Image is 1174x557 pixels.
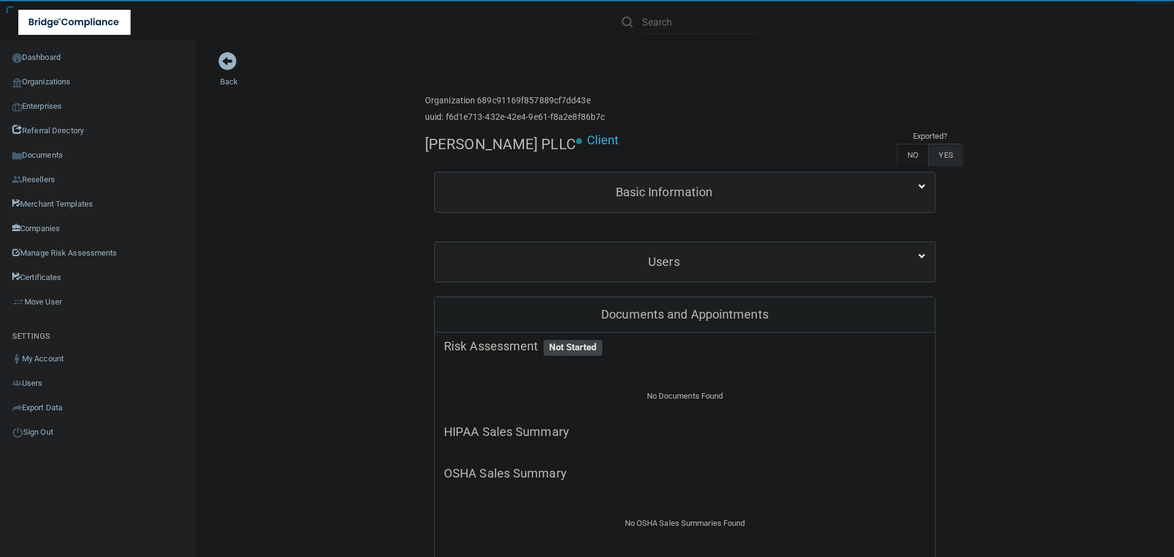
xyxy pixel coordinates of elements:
h5: Basic Information [444,185,884,199]
img: organization-icon.f8decf85.png [12,78,22,87]
h5: OSHA Sales Summary [444,467,926,480]
img: ic_user_dark.df1a06c3.png [12,354,22,364]
img: icon-users.e205127d.png [12,378,22,388]
div: No Documents Found [435,374,935,418]
span: Not Started [544,340,602,356]
a: Users [444,248,926,276]
td: Exported? [897,129,963,144]
img: ic-search.3b580494.png [622,17,633,28]
img: ic_power_dark.7ecde6b1.png [12,427,23,438]
h4: [PERSON_NAME] PLLC [425,136,576,152]
img: enterprise.0d942306.png [12,103,22,111]
label: NO [897,144,928,166]
img: ic_reseller.de258add.png [12,175,22,185]
label: SETTINGS [12,329,50,344]
img: briefcase.64adab9b.png [12,296,24,308]
img: bridge_compliance_login_screen.278c3ca4.svg [18,10,131,35]
img: ic_dashboard_dark.d01f4a41.png [12,53,22,63]
p: Client [587,129,619,152]
h5: HIPAA Sales Summary [444,425,926,438]
div: Documents and Appointments [435,297,935,333]
label: YES [928,144,962,166]
a: Back [220,62,238,86]
input: Search [642,11,754,34]
h5: Risk Assessment [444,339,926,353]
img: icon-documents.8dae5593.png [12,151,22,161]
h6: Organization 689c91169f857889cf7dd43e [425,96,605,105]
div: No OSHA Sales Summaries Found [435,501,935,545]
h5: Users [444,255,884,268]
a: Basic Information [444,179,926,206]
img: icon-export.b9366987.png [12,403,22,413]
h6: uuid: f6d1e713-432e-42e4-9e61-f8a2e8f86b7c [425,113,605,122]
